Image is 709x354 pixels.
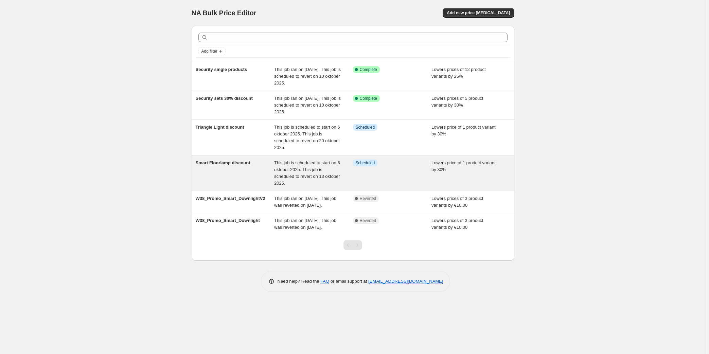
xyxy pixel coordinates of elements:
[274,67,341,86] span: This job ran on [DATE]. This job is scheduled to revert on 10 oktober 2025.
[368,279,443,284] a: [EMAIL_ADDRESS][DOMAIN_NAME]
[431,67,486,79] span: Lowers prices of 12 product variants by 25%
[356,160,375,166] span: Scheduled
[360,196,376,201] span: Reverted
[447,10,510,16] span: Add new price [MEDICAL_DATA]
[196,96,253,101] span: Security sets 30% discount
[329,279,368,284] span: or email support at
[196,125,244,130] span: Triangle Light discount
[192,9,256,17] span: NA Bulk Price Editor
[196,160,250,165] span: Smart Floorlamp discount
[198,47,226,55] button: Add filter
[343,240,362,250] nav: Pagination
[431,125,496,136] span: Lowers price of 1 product variant by 30%
[274,196,336,208] span: This job ran on [DATE]. This job was reverted on [DATE].
[201,49,217,54] span: Add filter
[274,125,340,150] span: This job is scheduled to start on 6 oktober 2025. This job is scheduled to revert on 20 oktober 2...
[196,196,265,201] span: W38_Promo_Smart_DownlightV2
[360,96,377,101] span: Complete
[431,218,483,230] span: Lowers prices of 3 product variants by €10.00
[356,125,375,130] span: Scheduled
[274,160,340,186] span: This job is scheduled to start on 6 oktober 2025. This job is scheduled to revert on 13 oktober 2...
[278,279,321,284] span: Need help? Read the
[431,160,496,172] span: Lowers price of 1 product variant by 30%
[431,96,483,108] span: Lowers prices of 5 product variants by 30%
[360,67,377,72] span: Complete
[274,96,341,114] span: This job ran on [DATE]. This job is scheduled to revert on 10 oktober 2025.
[196,67,247,72] span: Security single products
[431,196,483,208] span: Lowers prices of 3 product variants by €10.00
[274,218,336,230] span: This job ran on [DATE]. This job was reverted on [DATE].
[443,8,514,18] button: Add new price [MEDICAL_DATA]
[196,218,260,223] span: W38_Promo_Smart_Downlight
[360,218,376,223] span: Reverted
[320,279,329,284] a: FAQ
